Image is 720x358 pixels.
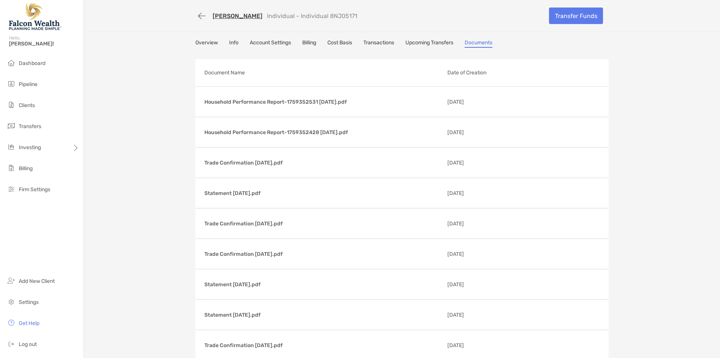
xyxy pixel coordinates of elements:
a: Upcoming Transfers [405,39,453,48]
span: Clients [19,102,35,109]
span: Log out [19,341,37,347]
p: [DATE] [447,219,507,228]
a: Transactions [363,39,394,48]
p: [DATE] [447,280,507,289]
p: Trade Confirmation [DATE].pdf [204,341,441,350]
p: [DATE] [447,158,507,168]
img: get-help icon [7,318,16,327]
img: add_new_client icon [7,276,16,285]
p: Household Performance Report-1759352531 [DATE].pdf [204,97,441,107]
img: clients icon [7,100,16,109]
p: Statement [DATE].pdf [204,280,441,289]
p: [DATE] [447,249,507,259]
a: Billing [302,39,316,48]
span: Billing [19,165,33,172]
p: [DATE] [447,310,507,320]
p: [DATE] [447,341,507,350]
span: Settings [19,299,39,305]
img: pipeline icon [7,79,16,88]
img: Falcon Wealth Planning Logo [9,3,61,30]
p: Trade Confirmation [DATE].pdf [204,158,441,168]
img: logout icon [7,339,16,348]
span: Investing [19,144,41,151]
p: Household Performance Report-1759352428 [DATE].pdf [204,128,441,137]
p: [DATE] [447,128,507,137]
a: Info [229,39,238,48]
img: firm-settings icon [7,184,16,193]
p: Statement [DATE].pdf [204,189,441,198]
p: Document Name [204,68,441,77]
p: [DATE] [447,189,507,198]
p: Date of Creation [447,68,606,77]
a: Overview [195,39,218,48]
p: Individual - Individual 8NJ05171 [267,12,357,20]
img: transfers icon [7,121,16,130]
a: Account Settings [250,39,291,48]
p: Trade Confirmation [DATE].pdf [204,249,441,259]
p: [DATE] [447,97,507,107]
p: Trade Confirmation [DATE].pdf [204,219,441,228]
a: Documents [465,39,492,48]
a: Transfer Funds [549,8,603,24]
span: Add New Client [19,278,55,284]
span: Pipeline [19,81,37,88]
span: Get Help [19,320,39,326]
a: [PERSON_NAME] [213,12,262,20]
img: dashboard icon [7,58,16,67]
img: settings icon [7,297,16,306]
img: investing icon [7,142,16,151]
span: Transfers [19,123,41,130]
span: Dashboard [19,60,45,66]
span: Firm Settings [19,186,50,193]
img: billing icon [7,163,16,172]
p: Statement [DATE].pdf [204,310,441,320]
span: [PERSON_NAME]! [9,41,79,47]
a: Cost Basis [327,39,352,48]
